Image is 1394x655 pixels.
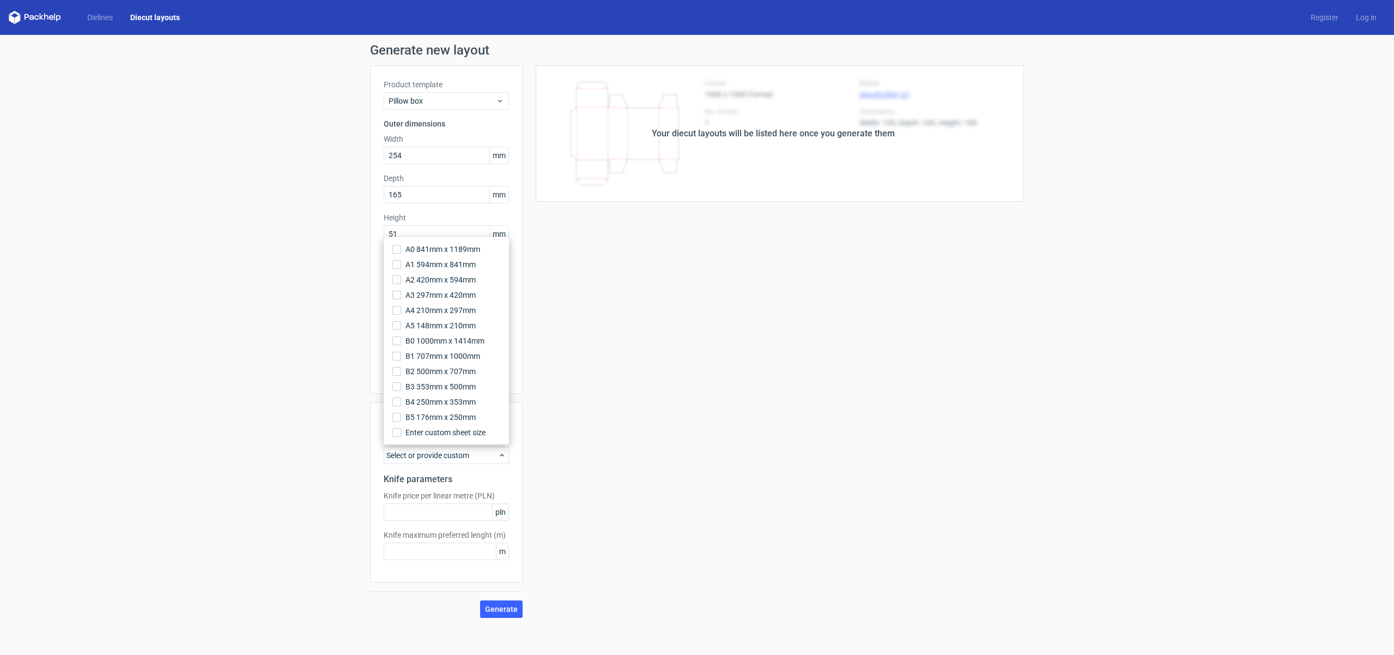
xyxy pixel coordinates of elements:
span: A3 297mm x 420mm [405,290,476,301]
span: B3 353mm x 500mm [405,381,476,392]
span: B1 707mm x 1000mm [405,351,480,362]
span: mm [489,187,508,203]
span: Pillow box [389,95,496,106]
div: Select or provide custom [384,447,509,464]
span: A1 594mm x 841mm [405,259,476,270]
span: A4 210mm x 297mm [405,305,476,316]
label: Knife maximum preferred lenght (m) [384,530,509,540]
span: B4 250mm x 353mm [405,396,476,407]
span: B2 500mm x 707mm [405,366,476,377]
span: mm [489,226,508,242]
label: Depth [384,173,509,184]
span: B5 176mm x 250mm [405,412,476,423]
button: Generate [480,600,523,618]
label: Knife price per linear metre (PLN) [384,490,509,501]
span: A5 148mm x 210mm [405,320,476,331]
a: Log in [1347,12,1385,23]
div: Your diecut layouts will be listed here once you generate them [652,127,895,140]
h2: Knife parameters [384,473,509,486]
span: B0 1000mm x 1414mm [405,335,484,346]
span: m [496,543,508,560]
span: A0 841mm x 1189mm [405,244,480,255]
label: Width [384,134,509,145]
span: Enter custom sheet size [405,427,486,438]
h3: Outer dimensions [384,118,509,129]
label: Product template [384,79,509,90]
a: Dielines [78,12,122,23]
span: pln [492,504,508,520]
a: Diecut layouts [122,12,189,23]
h1: Generate new layout [370,44,1024,57]
label: Height [384,212,509,223]
span: mm [489,147,508,164]
span: A2 420mm x 594mm [405,274,476,285]
span: Generate [485,605,518,613]
a: Register [1302,12,1347,23]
